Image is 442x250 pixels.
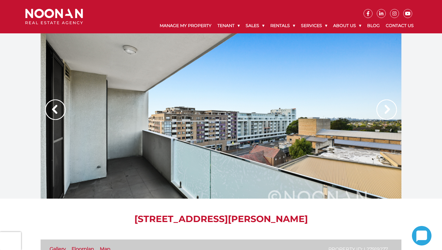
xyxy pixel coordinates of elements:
[376,99,397,120] img: Arrow slider
[243,18,267,33] a: Sales
[157,18,214,33] a: Manage My Property
[330,18,364,33] a: About Us
[214,18,243,33] a: Tenant
[41,214,401,224] h1: [STREET_ADDRESS][PERSON_NAME]
[364,18,383,33] a: Blog
[25,9,83,25] img: Noonan Real Estate Agency
[45,99,66,120] img: Arrow slider
[298,18,330,33] a: Services
[267,18,298,33] a: Rentals
[383,18,417,33] a: Contact Us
